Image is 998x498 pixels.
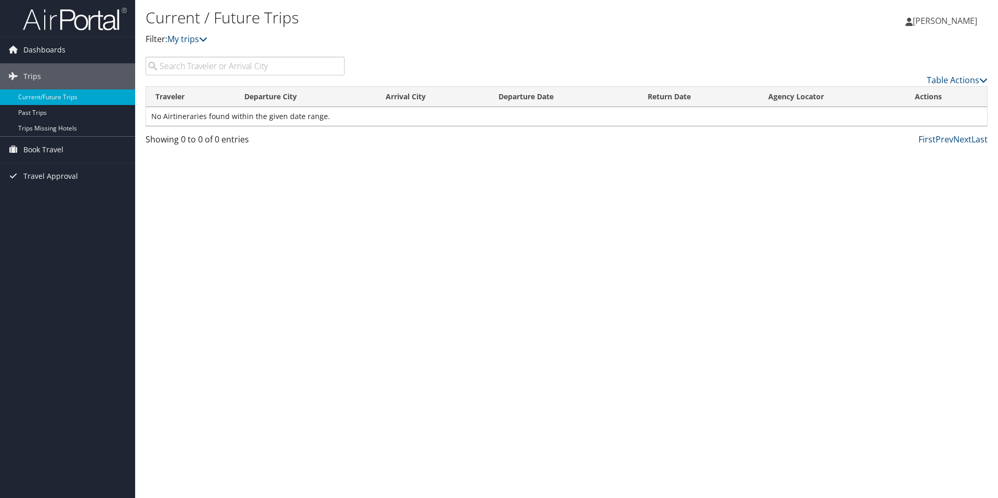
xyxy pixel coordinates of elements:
a: My trips [167,33,207,45]
input: Search Traveler or Arrival City [146,57,345,75]
span: Dashboards [23,37,65,63]
span: Trips [23,63,41,89]
a: Last [971,134,988,145]
a: First [918,134,936,145]
th: Traveler: activate to sort column ascending [146,87,235,107]
a: Next [953,134,971,145]
th: Actions [905,87,987,107]
th: Arrival City: activate to sort column ascending [376,87,489,107]
td: No Airtineraries found within the given date range. [146,107,987,126]
th: Departure Date: activate to sort column descending [489,87,638,107]
th: Agency Locator: activate to sort column ascending [759,87,905,107]
th: Departure City: activate to sort column ascending [235,87,376,107]
p: Filter: [146,33,707,46]
span: [PERSON_NAME] [913,15,977,27]
th: Return Date: activate to sort column ascending [638,87,759,107]
span: Travel Approval [23,163,78,189]
a: Prev [936,134,953,145]
div: Showing 0 to 0 of 0 entries [146,133,345,151]
img: airportal-logo.png [23,7,127,31]
a: Table Actions [927,74,988,86]
h1: Current / Future Trips [146,7,707,29]
a: [PERSON_NAME] [905,5,988,36]
span: Book Travel [23,137,63,163]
